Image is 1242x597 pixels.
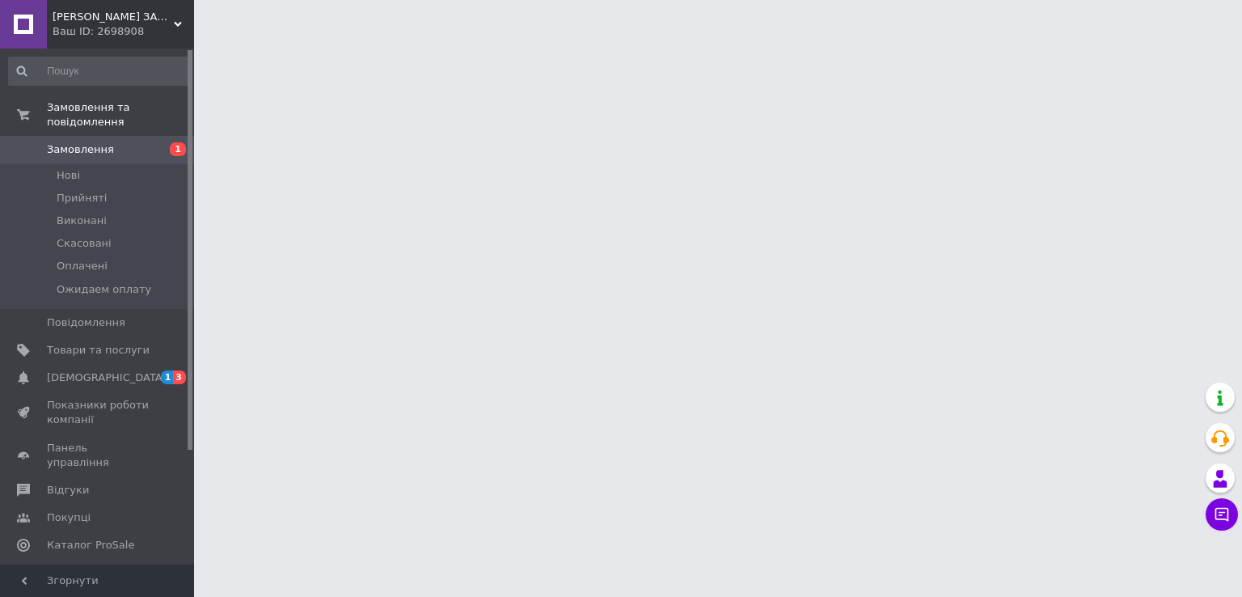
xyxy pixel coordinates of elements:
span: Відгуки [47,483,89,497]
input: Пошук [8,57,191,86]
span: Оплачені [57,259,108,273]
span: 1 [170,142,186,156]
span: Повідомлення [47,315,125,330]
span: Замовлення [47,142,114,157]
span: Каталог ProSale [47,538,134,553]
span: Скасовані [57,236,112,251]
span: Виконані [57,214,107,228]
span: Показники роботи компанії [47,398,150,427]
span: 1 [161,370,174,384]
button: Чат з покупцем [1206,498,1238,531]
div: Ваш ID: 2698908 [53,24,194,39]
span: Прийняті [57,191,107,205]
span: ТИТАН ЧЕРКАСИ ЗАПЧАСТИНИ [53,10,174,24]
span: Нові [57,168,80,183]
span: Ожидаем оплату [57,282,151,297]
span: Панель управління [47,441,150,470]
span: [DEMOGRAPHIC_DATA] [47,370,167,385]
span: 3 [173,370,186,384]
span: Замовлення та повідомлення [47,100,194,129]
span: Товари та послуги [47,343,150,358]
span: Покупці [47,510,91,525]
